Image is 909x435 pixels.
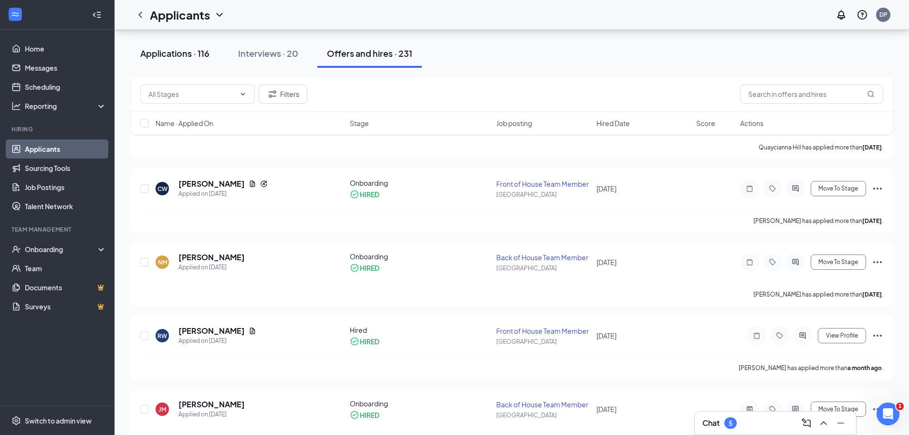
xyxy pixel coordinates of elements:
[360,410,379,420] div: HIRED
[135,9,146,21] svg: ChevronLeft
[350,337,359,346] svg: CheckmarkCircle
[596,184,616,193] span: [DATE]
[350,178,491,188] div: Onboarding
[25,139,106,159] a: Applicants
[25,278,106,297] a: DocumentsCrown
[826,332,858,339] span: View Profile
[25,416,92,425] div: Switch to admin view
[790,258,801,266] svg: ActiveChat
[872,256,883,268] svg: Ellipses
[496,411,590,419] div: [GEOGRAPHIC_DATA]
[10,10,20,19] svg: WorkstreamLogo
[327,47,412,59] div: Offers and hires · 231
[767,405,778,413] svg: Tag
[790,185,801,192] svg: ActiveChat
[767,258,778,266] svg: Tag
[11,244,21,254] svg: UserCheck
[178,189,268,199] div: Applied on [DATE]
[350,190,359,199] svg: CheckmarkCircle
[178,179,245,189] h5: [PERSON_NAME]
[862,291,882,298] b: [DATE]
[267,88,278,100] svg: Filter
[360,190,379,199] div: HIRED
[811,255,866,270] button: Move To Stage
[836,9,847,21] svg: Notifications
[259,85,307,104] button: Filter Filters
[797,332,808,340] svg: ActiveChat
[801,417,812,429] svg: ComposeMessage
[150,7,210,23] h1: Applicants
[140,47,209,59] div: Applications · 116
[178,410,245,419] div: Applied on [DATE]
[25,58,106,77] a: Messages
[25,101,107,111] div: Reporting
[496,118,532,128] span: Job posting
[157,185,167,193] div: CW
[774,332,785,340] svg: Tag
[857,9,868,21] svg: QuestionInfo
[239,90,247,98] svg: ChevronDown
[596,258,616,266] span: [DATE]
[744,185,755,192] svg: Note
[92,10,102,20] svg: Collapse
[350,252,491,261] div: Onboarding
[11,125,104,133] div: Hiring
[872,183,883,194] svg: Ellipses
[157,332,167,340] div: RW
[496,338,590,346] div: [GEOGRAPHIC_DATA]
[759,143,883,151] p: Quaycianna Hill has applied more than .
[496,264,590,272] div: [GEOGRAPHIC_DATA]
[729,419,732,427] div: 5
[877,403,899,425] iframe: Intercom live chat
[25,39,106,58] a: Home
[25,297,106,316] a: SurveysCrown
[25,159,106,178] a: Sourcing Tools
[156,118,213,128] span: Name · Applied On
[835,417,846,429] svg: Minimize
[790,405,801,413] svg: ActiveChat
[350,118,369,128] span: Stage
[178,263,245,272] div: Applied on [DATE]
[767,185,778,192] svg: Tag
[753,217,883,225] p: [PERSON_NAME] has applied more than .
[811,181,866,196] button: Move To Stage
[696,118,715,128] span: Score
[862,217,882,224] b: [DATE]
[11,101,21,111] svg: Analysis
[350,325,491,335] div: Hired
[496,326,590,336] div: Front of House Team Member
[811,402,866,417] button: Move To Stage
[816,415,831,431] button: ChevronUp
[744,258,755,266] svg: Note
[360,263,379,273] div: HIRED
[249,327,256,335] svg: Document
[11,225,104,233] div: Team Management
[596,331,616,340] span: [DATE]
[496,253,590,262] div: Back of House Team Member
[739,364,883,372] p: [PERSON_NAME] has applied more than .
[496,400,590,409] div: Back of House Team Member
[178,326,245,336] h5: [PERSON_NAME]
[360,337,379,346] div: HIRED
[214,9,225,21] svg: ChevronDown
[11,416,21,425] svg: Settings
[818,417,829,429] svg: ChevronUp
[818,259,858,265] span: Move To Stage
[178,336,256,346] div: Applied on [DATE]
[496,191,590,199] div: [GEOGRAPHIC_DATA]
[847,364,882,371] b: a month ago
[260,180,268,188] svg: Reapply
[744,405,755,413] svg: ActiveNote
[872,403,883,415] svg: Ellipses
[862,144,882,151] b: [DATE]
[833,415,848,431] button: Minimize
[799,415,814,431] button: ComposeMessage
[596,405,616,414] span: [DATE]
[879,11,888,19] div: DP
[159,405,166,414] div: JM
[496,179,590,189] div: Front of House Team Member
[25,77,106,96] a: Scheduling
[25,244,98,254] div: Onboarding
[818,406,858,413] span: Move To Stage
